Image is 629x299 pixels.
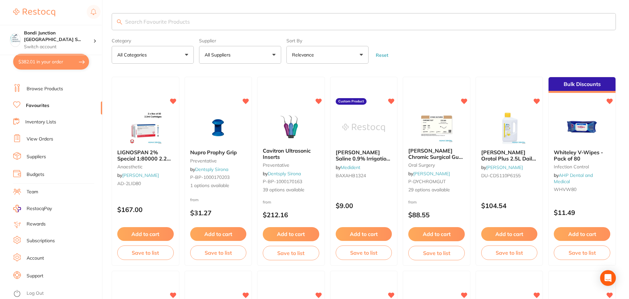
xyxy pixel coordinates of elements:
[117,206,174,213] p: $167.00
[27,189,38,195] a: Team
[13,9,55,16] img: Restocq Logo
[408,148,465,160] b: Dynek Chromic Surgical Gut Absorbable Sutures
[336,149,390,168] span: [PERSON_NAME] Saline 0.9% Irrigation Bags 1 Liter
[374,52,390,58] button: Reset
[336,149,392,161] b: Baxter Saline 0.9% Irrigation Bags 1 Liter
[27,171,44,178] a: Budgets
[27,136,53,142] a: View Orders
[27,255,44,262] a: Account
[199,46,281,64] button: All Suppliers
[263,227,319,241] button: Add to cart
[124,111,167,144] img: LIGNOSPAN 2% Special 1:80000 2.2ml 2 x 50/pk
[554,164,610,169] small: infection control
[112,38,194,43] label: Category
[190,197,199,202] span: from
[408,171,450,177] span: by
[117,246,174,260] button: Save to list
[117,164,174,169] small: anaesthetic
[122,172,159,178] a: [PERSON_NAME]
[190,246,247,260] button: Save to list
[561,111,603,144] img: Whiteley V-Wipes - Pack of 80
[117,149,174,161] b: LIGNOSPAN 2% Special 1:80000 2.2ml 2 x 50/pk
[488,111,531,144] img: Durr Orotol Plus 2.5L Daily Suction Cleaning
[197,111,239,144] img: Nupro Prophy Grip
[25,119,56,125] a: Inventory Lists
[13,5,55,20] a: Restocq Logo
[190,227,247,241] button: Add to cart
[270,110,312,142] img: Cavitron Ultrasonic Inserts
[27,238,55,244] a: Subscriptions
[408,187,465,193] span: 29 options available
[336,173,366,179] span: BAXAHB1324
[408,179,446,184] span: P-DYCHROMGUT
[408,162,465,168] small: oral surgery
[13,205,21,212] img: RestocqPay
[268,171,301,177] a: Dentsply Sirona
[486,164,523,170] a: [PERSON_NAME]
[117,227,174,241] button: Add to cart
[554,246,610,260] button: Save to list
[408,227,465,241] button: Add to cart
[27,290,44,297] a: Log Out
[413,171,450,177] a: [PERSON_NAME]
[117,172,159,178] span: by
[190,174,230,180] span: P-BP-1000170203
[190,182,247,189] span: 1 options available
[481,173,521,179] span: DU-CDS110P6155
[263,246,319,260] button: Save to list
[336,246,392,260] button: Save to list
[554,172,593,184] a: AHP Dental and Medical
[554,227,610,241] button: Add to cart
[408,147,463,166] span: [PERSON_NAME] Chromic Surgical Gut Absorbable Sutures
[263,211,319,219] p: $212.16
[26,102,49,109] a: Favourites
[13,205,52,212] a: RestocqPay
[341,164,360,170] a: Medident
[263,147,311,160] span: Cavitron Ultrasonic Inserts
[27,154,46,160] a: Suppliers
[263,187,319,193] span: 39 options available
[112,46,194,64] button: All Categories
[263,148,319,160] b: Cavitron Ultrasonic Inserts
[549,77,616,93] div: Bulk Discounts
[554,209,610,216] p: $11.49
[408,246,465,260] button: Save to list
[286,38,369,43] label: Sort By
[190,166,228,172] span: by
[263,179,302,184] span: P-BP-1000170163
[190,158,247,163] small: preventative
[263,162,319,168] small: preventative
[117,52,149,58] p: All Categories
[190,209,247,217] p: $31.27
[554,149,610,161] b: Whiteley V-Wipes - Pack of 80
[336,202,392,209] p: $9.00
[195,166,228,172] a: Dentsply Sirona
[336,164,360,170] span: by
[117,149,173,168] span: LIGNOSPAN 2% Special 1:80000 2.2ml 2 x 50/pk
[190,149,237,156] span: Nupro Prophy Grip
[554,172,593,184] span: by
[27,86,63,92] a: Browse Products
[27,205,52,212] span: RestocqPay
[292,52,317,58] p: Relevance
[27,221,46,227] a: Rewards
[408,200,417,204] span: from
[481,227,538,241] button: Add to cart
[336,98,367,105] label: Custom Product
[286,46,369,64] button: Relevance
[112,13,616,30] input: Search Favourite Products
[554,186,576,192] span: WHVW80
[24,44,93,50] p: Switch account
[117,181,141,186] span: AD-2LID80
[415,110,458,142] img: Dynek Chromic Surgical Gut Absorbable Sutures
[263,200,271,204] span: from
[263,171,301,177] span: by
[481,202,538,209] p: $104.54
[481,246,538,260] button: Save to list
[199,38,281,43] label: Supplier
[554,149,603,161] span: Whiteley V-Wipes - Pack of 80
[481,164,523,170] span: by
[190,149,247,155] b: Nupro Prophy Grip
[600,270,616,286] div: Open Intercom Messenger
[342,111,385,144] img: Baxter Saline 0.9% Irrigation Bags 1 Liter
